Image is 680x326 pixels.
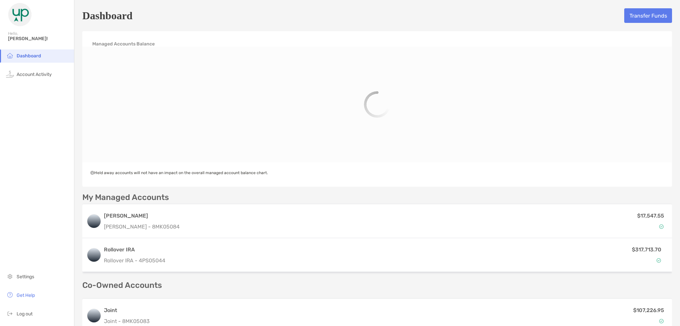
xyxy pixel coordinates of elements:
img: get-help icon [6,291,14,299]
h3: Rollover IRA [104,246,537,254]
span: Dashboard [17,53,41,59]
p: Joint - 8MK05083 [104,317,150,325]
img: logout icon [6,309,14,317]
h5: Dashboard [82,8,132,23]
img: logo account [87,215,101,228]
span: [PERSON_NAME]! [8,36,70,41]
p: $17,547.55 [637,212,664,220]
p: $317,713.70 [632,245,661,254]
span: Log out [17,311,33,317]
button: Transfer Funds [624,8,672,23]
span: Settings [17,274,34,280]
p: My Managed Accounts [82,193,169,202]
h4: Managed Accounts Balance [92,41,155,47]
img: Account Status icon [656,258,661,263]
span: Held away accounts will not have an impact on the overall managed account balance chart. [90,170,268,175]
h3: Joint [104,306,150,314]
img: activity icon [6,70,14,78]
img: household icon [6,51,14,59]
p: Co-Owned Accounts [82,281,672,290]
p: [PERSON_NAME] - 8MK05084 [104,223,180,231]
span: Get Help [17,293,35,298]
p: Rollover IRA - 4PS05044 [104,256,537,265]
img: logo account [87,248,101,262]
img: settings icon [6,272,14,280]
img: Account Status icon [659,319,664,323]
img: Zoe Logo [8,3,32,27]
img: logo account [87,309,101,322]
p: $107,226.95 [633,306,664,314]
h3: [PERSON_NAME] [104,212,180,220]
img: Account Status icon [659,224,664,229]
span: Account Activity [17,72,52,77]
